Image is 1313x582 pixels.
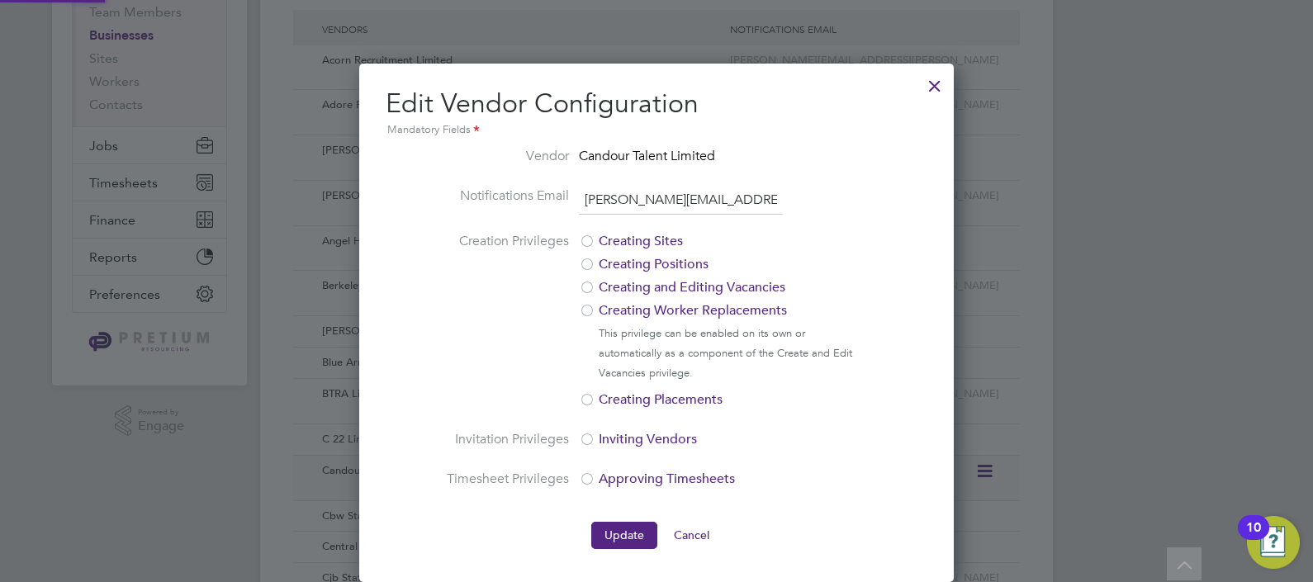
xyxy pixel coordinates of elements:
label: Inviting Vendors [579,429,856,449]
button: Open Resource Center, 10 new notifications [1247,516,1300,569]
button: Update [591,522,657,548]
label: Creating Worker Replacements [579,300,856,320]
div: This privilege can be enabled on its own or automatically as a component of the Create and Edit V... [599,324,868,390]
label: Creating Placements [579,390,856,409]
span: Candour Talent Limited [579,146,715,169]
label: Notifications Email [445,186,569,212]
label: Approving Timesheets [579,469,856,489]
label: Timesheet Privileges [445,469,569,489]
label: Creating Sites [579,231,856,251]
label: Vendor [445,146,569,166]
label: Creation Privileges [445,231,569,409]
div: 10 [1246,528,1261,549]
label: Creating and Editing Vacancies [579,277,856,297]
div: Mandatory Fields [386,121,927,140]
label: Creating Positions [579,254,856,274]
button: Cancel [661,522,723,548]
label: Invitation Privileges [445,429,569,449]
h2: Edit Vendor Configuration [386,87,927,140]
